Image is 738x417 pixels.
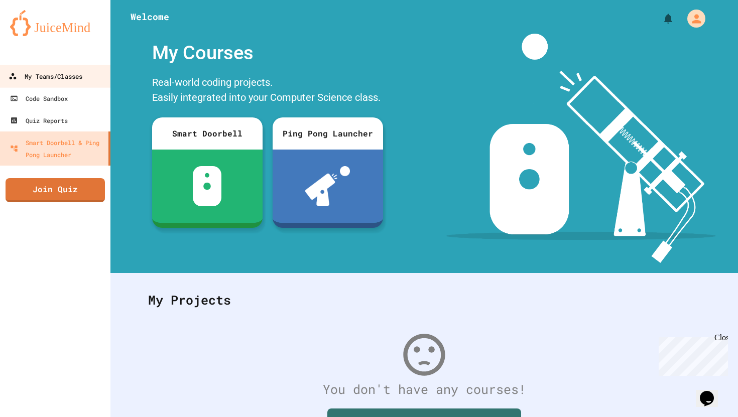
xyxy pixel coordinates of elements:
[677,7,708,30] div: My Account
[138,380,710,399] div: You don't have any courses!
[655,333,728,376] iframe: chat widget
[273,117,383,150] div: Ping Pong Launcher
[152,117,263,150] div: Smart Doorbell
[10,92,68,104] div: Code Sandbox
[147,34,388,72] div: My Courses
[10,136,104,161] div: Smart Doorbell & Ping Pong Launcher
[696,377,728,407] iframe: chat widget
[4,4,69,64] div: Chat with us now!Close
[10,10,100,36] img: logo-orange.svg
[147,72,388,110] div: Real-world coding projects. Easily integrated into your Computer Science class.
[6,178,105,202] a: Join Quiz
[193,166,221,206] img: sdb-white.svg
[644,10,677,27] div: My Notifications
[9,70,82,83] div: My Teams/Classes
[138,281,710,320] div: My Projects
[305,166,350,206] img: ppl-with-ball.png
[10,114,68,126] div: Quiz Reports
[446,34,715,263] img: banner-image-my-projects.png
